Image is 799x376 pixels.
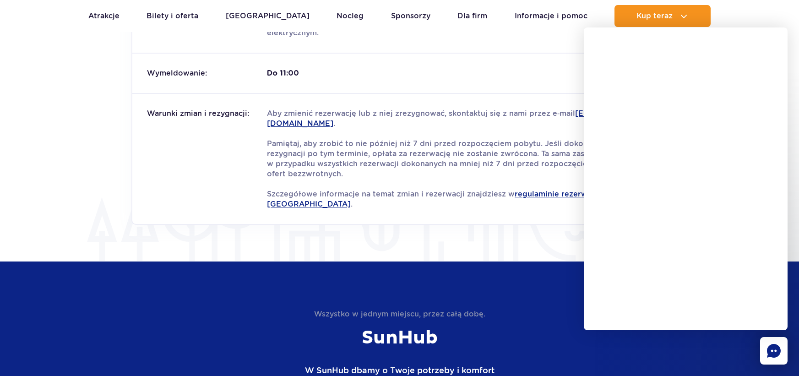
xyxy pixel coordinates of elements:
p: Wszystko w jednym miejscu, przez całą dobę. [301,309,498,319]
span: Kup teraz [636,12,673,20]
a: Sponsorzy [391,5,430,27]
a: Atrakcje [88,5,120,27]
p: Aby zmienić rezerwację lub z niej zrezygnować, skontaktuj się z nami przez e‑mail . Pamiętaj, aby... [267,109,652,209]
a: Dla firm [457,5,487,27]
span: Warunki zmian i rezygnacji: [147,109,267,119]
strong: Do 11:00 [267,68,299,78]
button: Kup teraz [614,5,711,27]
span: Wymeldowanie: [147,68,267,78]
a: Nocleg [337,5,364,27]
a: Bilety i oferta [147,5,198,27]
h3: SunHub [301,327,498,349]
div: Chat [760,337,788,365]
a: [GEOGRAPHIC_DATA] [226,5,310,27]
a: Informacje i pomoc [515,5,587,27]
iframe: chatbot [584,27,788,330]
